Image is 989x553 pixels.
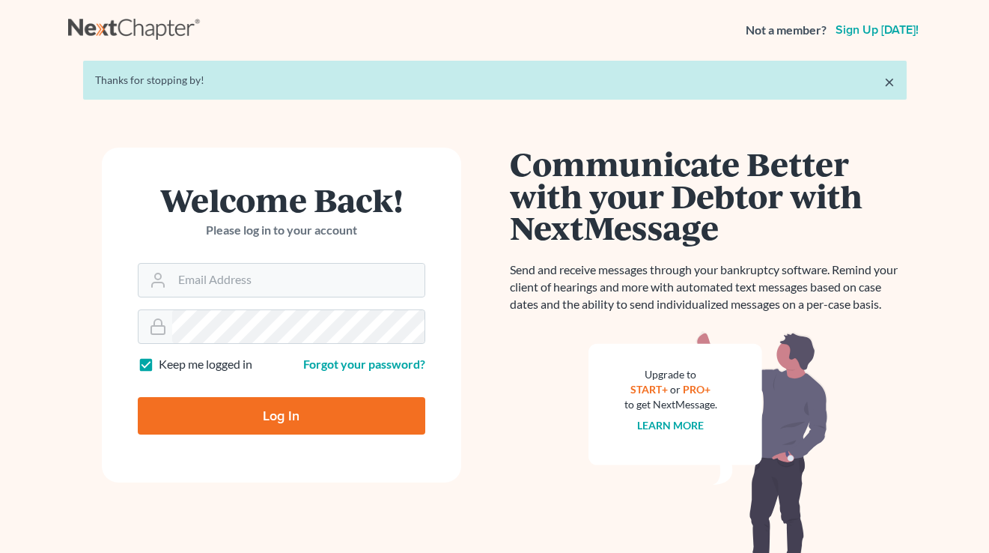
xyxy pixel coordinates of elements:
a: START+ [630,383,668,396]
a: Forgot your password? [303,357,425,371]
a: Learn more [637,419,704,432]
div: to get NextMessage. [624,397,717,412]
h1: Welcome Back! [138,184,425,216]
span: or [670,383,681,396]
input: Email Address [172,264,424,297]
a: Sign up [DATE]! [833,24,922,36]
p: Send and receive messages through your bankruptcy software. Remind your client of hearings and mo... [510,262,907,313]
a: × [884,73,895,91]
a: PRO+ [683,383,710,396]
input: Log In [138,397,425,435]
strong: Not a member? [746,22,827,39]
div: Upgrade to [624,367,717,382]
h1: Communicate Better with your Debtor with NextMessage [510,148,907,244]
label: Keep me logged in [159,356,252,373]
p: Please log in to your account [138,222,425,239]
div: Thanks for stopping by! [95,73,895,88]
